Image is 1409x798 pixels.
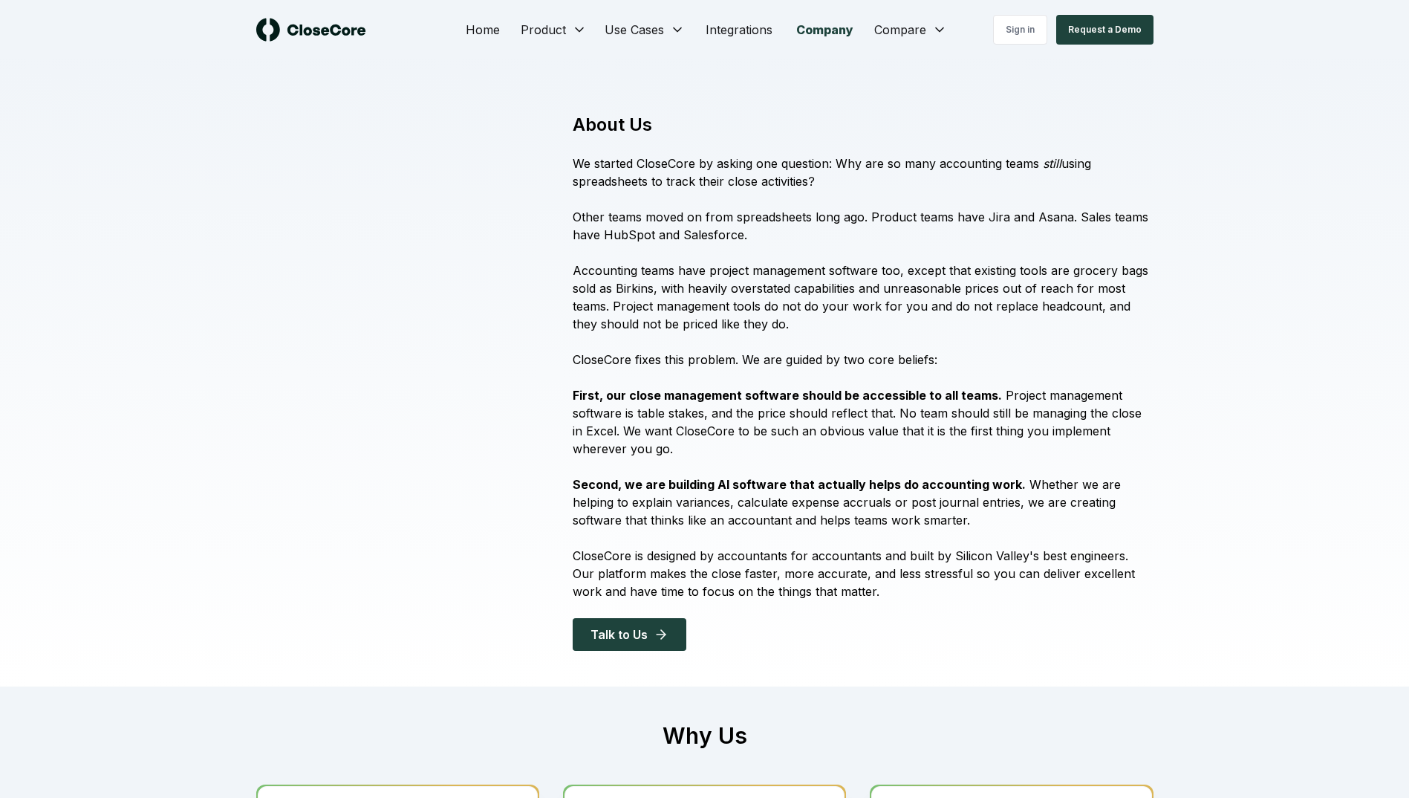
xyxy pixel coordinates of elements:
[512,15,596,45] button: Product
[521,21,566,39] span: Product
[573,262,1153,333] p: Accounting teams have project management software too, except that existing tools are grocery bag...
[874,21,926,39] span: Compare
[573,113,1153,137] h1: About Us
[454,15,512,45] a: Home
[573,547,1153,600] p: CloseCore is designed by accountants for accountants and built by Silicon Valley's best engineers...
[573,155,1153,190] p: We started CloseCore by asking one question: Why are so many accounting teams using spreadsheets ...
[573,351,1153,369] p: CloseCore fixes this problem. We are guided by two core beliefs:
[596,15,694,45] button: Use Cases
[573,388,1002,403] strong: First, our close management software should be accessible to all teams.
[784,15,865,45] a: Company
[573,208,1153,244] p: Other teams moved on from spreadsheets long ago. Product teams have Jira and Asana. Sales teams h...
[865,15,956,45] button: Compare
[573,477,1026,492] strong: Second, we are building AI software that actually helps do accounting work.
[573,386,1153,458] p: Project management software is table stakes, and the price should reflect that. No team should st...
[256,18,366,42] img: logo
[573,476,1153,529] p: Whether we are helping to explain variances, calculate expense accruals or post journal entries, ...
[694,15,784,45] a: Integrations
[1043,156,1061,171] i: still
[1056,15,1153,45] button: Request a Demo
[573,618,686,651] button: Talk to Us
[605,21,664,39] span: Use Cases
[993,15,1047,45] a: Sign in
